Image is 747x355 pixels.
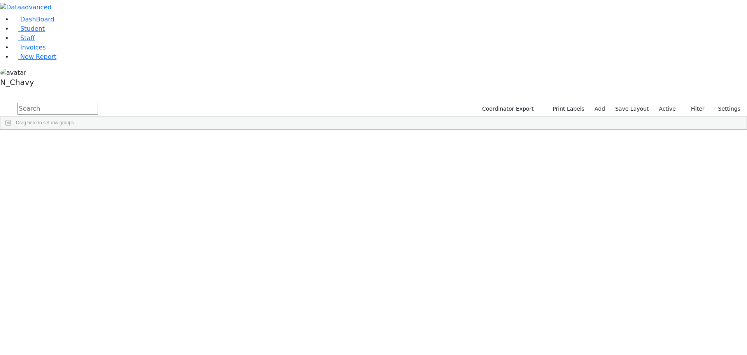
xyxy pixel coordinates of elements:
[612,103,652,115] button: Save Layout
[20,34,35,42] span: Staff
[12,53,56,60] a: New Report
[708,103,744,115] button: Settings
[477,103,537,115] button: Coordinator Export
[20,25,45,32] span: Student
[656,103,679,115] label: Active
[20,44,46,51] span: Invoices
[17,103,98,115] input: Search
[681,103,708,115] button: Filter
[12,25,45,32] a: Student
[591,103,608,115] a: Add
[12,44,46,51] a: Invoices
[12,16,54,23] a: DashBoard
[12,34,35,42] a: Staff
[20,16,54,23] span: DashBoard
[544,103,588,115] button: Print Labels
[20,53,56,60] span: New Report
[16,120,74,125] span: Drag here to set row groups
